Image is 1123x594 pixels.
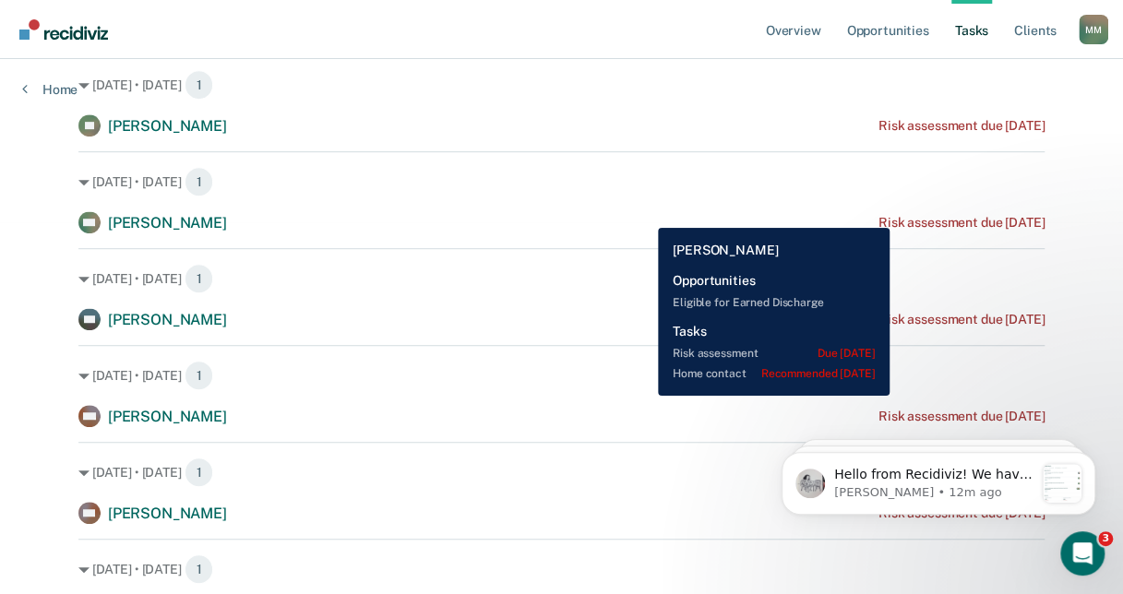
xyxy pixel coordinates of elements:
[1079,15,1108,44] div: M M
[878,409,1045,424] div: Risk assessment due [DATE]
[78,70,1045,100] div: [DATE] • [DATE] 1
[1098,531,1113,546] span: 3
[185,167,214,196] span: 1
[185,70,214,100] span: 1
[185,554,214,584] span: 1
[78,457,1045,487] div: [DATE] • [DATE] 1
[185,361,214,390] span: 1
[22,81,78,98] a: Home
[78,167,1045,196] div: [DATE] • [DATE] 1
[878,312,1045,327] div: Risk assessment due [DATE]
[878,215,1045,231] div: Risk assessment due [DATE]
[185,264,214,293] span: 1
[80,69,280,86] p: Message from Kim, sent 12m ago
[1060,531,1105,576] iframe: Intercom live chat
[878,118,1045,134] div: Risk assessment due [DATE]
[108,311,227,328] span: [PERSON_NAME]
[108,505,227,522] span: [PERSON_NAME]
[78,361,1045,390] div: [DATE] • [DATE] 1
[1079,15,1108,44] button: Profile dropdown button
[78,264,1045,293] div: [DATE] • [DATE] 1
[754,415,1123,544] iframe: Intercom notifications message
[185,457,214,487] span: 1
[108,214,227,232] span: [PERSON_NAME]
[78,554,1045,584] div: [DATE] • [DATE] 1
[19,19,108,40] img: Recidiviz
[108,117,227,135] span: [PERSON_NAME]
[108,408,227,425] span: [PERSON_NAME]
